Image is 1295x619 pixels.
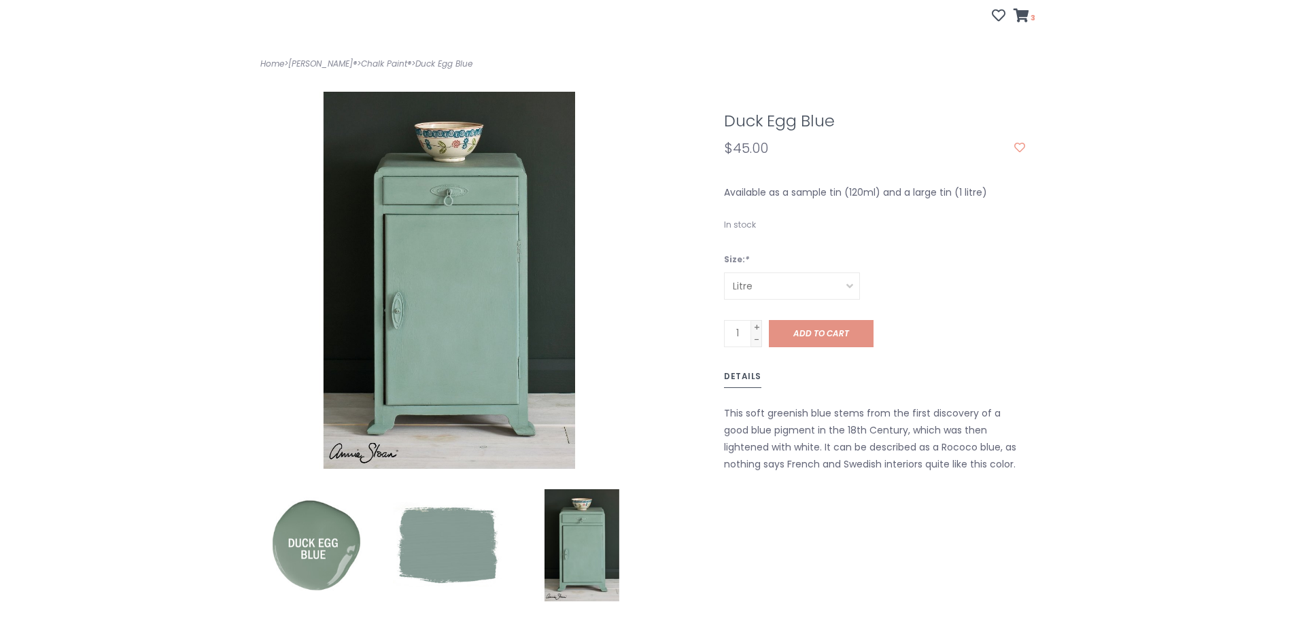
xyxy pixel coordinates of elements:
a: Duck Egg Blue [415,58,472,69]
a: Home [260,58,284,69]
span: Add to cart [793,328,849,339]
a: 3 [1014,10,1035,24]
div: > > > [250,56,648,71]
span: In stock [724,219,756,230]
a: - [751,333,762,345]
a: [PERSON_NAME]® [288,58,357,69]
p: This soft greenish blue stems from the first discovery of a good blue pigment in the 18th Century... [724,405,1025,474]
h1: Duck Egg Blue [724,112,1025,130]
img: Annie Sloan® Duck Egg Blue [393,489,505,601]
span: 3 [1029,12,1035,23]
a: Add to wishlist [1014,141,1025,155]
div: Available as a sample tin (120ml) and a large tin (1 litre) [714,184,1035,201]
img: Annie Sloan® Duck Egg Blue [525,489,638,601]
a: Add to cart [769,320,874,347]
a: Chalk Paint® [361,58,411,69]
span: $45.00 [724,139,768,158]
img: Annie Sloan® Duck Egg Blue [260,489,373,601]
a: + [751,321,762,333]
label: Size: [724,252,1025,267]
a: Details [724,369,761,388]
